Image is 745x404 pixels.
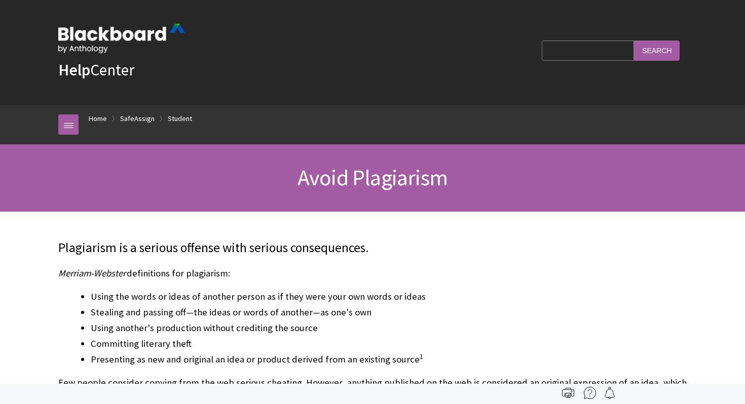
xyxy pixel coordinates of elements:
[91,290,687,304] li: Using the words or ideas of another person as if they were your own words or ideas
[91,337,687,351] li: Committing literary theft
[58,267,687,280] p: definitions for plagiarism:
[58,239,687,257] p: Plagiarism is a serious offense with serious consequences.
[89,112,107,125] a: Home
[58,24,185,53] img: Blackboard by Anthology
[604,387,616,399] img: Follow this page
[91,321,687,335] li: Using another's production without crediting the source
[91,305,687,319] li: Stealing and passing off—the ideas or words of another—as one's own
[297,164,448,191] span: Avoid Plagiarism
[58,60,90,80] strong: Help
[58,376,687,402] p: Few people consider copying from the web serious cheating. However, anything published on the web...
[120,112,155,125] a: SafeAssign
[58,267,126,279] span: Merriam-Webster
[634,41,680,60] input: Search
[584,387,596,399] img: More help
[562,387,574,399] img: Print
[168,112,192,125] a: Student
[420,352,423,361] sup: 1
[91,352,687,367] li: Presenting as new and original an idea or product derived from an existing source
[58,60,134,80] a: HelpCenter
